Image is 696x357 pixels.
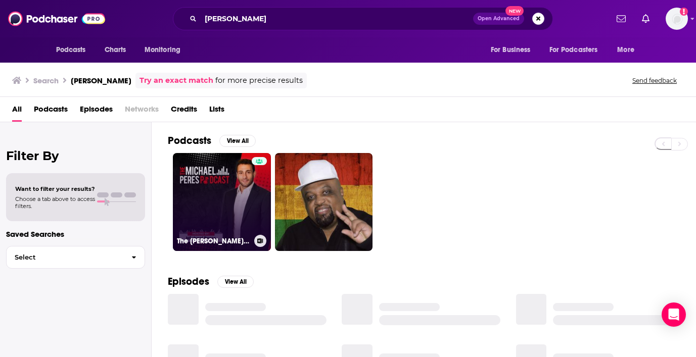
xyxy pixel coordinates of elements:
svg: Add a profile image [680,8,688,16]
span: Choose a tab above to access filters. [15,195,95,210]
a: EpisodesView All [168,275,254,288]
a: All [12,101,22,122]
button: open menu [610,40,647,60]
button: open menu [484,40,543,60]
span: Logged in as addi44 [666,8,688,30]
span: Monitoring [145,43,180,57]
span: Want to filter your results? [15,185,95,192]
h2: Podcasts [168,134,211,147]
a: Lists [209,101,224,122]
a: Podcasts [34,101,68,122]
h3: [PERSON_NAME] [71,76,131,85]
button: View All [219,135,256,147]
div: Search podcasts, credits, & more... [173,7,553,30]
span: New [505,6,524,16]
button: Open AdvancedNew [473,13,524,25]
input: Search podcasts, credits, & more... [201,11,473,27]
button: open menu [49,40,99,60]
h2: Filter By [6,148,145,163]
a: Try an exact match [140,75,213,86]
button: Select [6,246,145,269]
a: Credits [171,101,197,122]
h3: The [PERSON_NAME] Podcast [177,237,250,245]
span: Open Advanced [478,16,520,21]
a: Show notifications dropdown [613,10,630,27]
a: PodcastsView All [168,134,256,147]
a: The [PERSON_NAME] Podcast [173,153,271,251]
span: For Podcasters [549,43,598,57]
h2: Episodes [168,275,209,288]
button: open menu [137,40,194,60]
span: Charts [105,43,126,57]
a: Episodes [80,101,113,122]
span: Podcasts [56,43,86,57]
button: Send feedback [629,76,680,85]
span: More [617,43,634,57]
button: View All [217,276,254,288]
button: Show profile menu [666,8,688,30]
img: Podchaser - Follow, Share and Rate Podcasts [8,9,105,28]
p: Saved Searches [6,229,145,239]
button: open menu [543,40,613,60]
a: Show notifications dropdown [638,10,654,27]
h3: Search [33,76,59,85]
a: Charts [98,40,132,60]
span: for more precise results [215,75,303,86]
span: Select [7,254,123,261]
div: Open Intercom Messenger [662,302,686,327]
img: User Profile [666,8,688,30]
span: Networks [125,101,159,122]
span: For Business [491,43,531,57]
